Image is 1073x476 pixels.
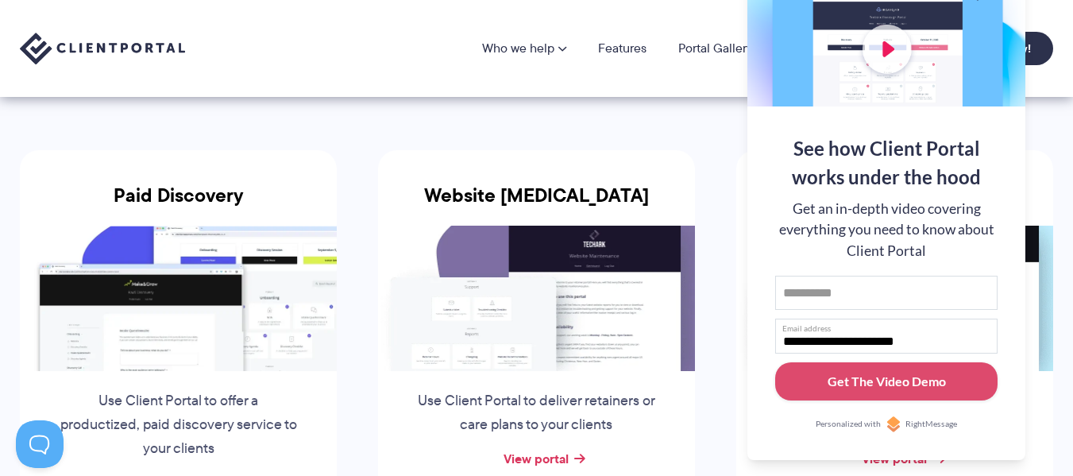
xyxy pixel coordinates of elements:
span: Personalized with [816,418,881,431]
img: Personalized with RightMessage [886,416,901,432]
a: Personalized withRightMessage [775,416,998,432]
p: Use Client Portal to offer a productized, paid discovery service to your clients [58,389,299,461]
h3: Paid Discovery [20,184,337,226]
button: Get The Video Demo [775,362,998,401]
iframe: Toggle Customer Support [16,420,64,468]
a: View portal [504,449,569,468]
a: Who we help [482,42,566,55]
h3: Website [MEDICAL_DATA] [378,184,695,226]
a: Features [598,42,647,55]
p: Use Client Portal to deliver retainers or care plans to your clients [415,389,657,437]
h3: Online Course [736,184,1053,226]
div: Get The Video Demo [828,372,946,391]
div: See how Client Portal works under the hood [775,134,998,192]
a: Portal Gallery [678,42,753,55]
div: Get an in-depth video covering everything you need to know about Client Portal [775,199,998,261]
span: RightMessage [905,418,957,431]
input: Email address [775,319,998,354]
a: View portal [862,449,927,468]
